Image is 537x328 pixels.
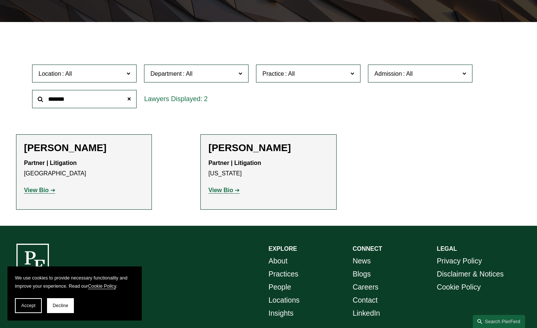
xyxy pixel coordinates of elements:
[24,187,55,193] a: View Bio
[24,158,144,179] p: [GEOGRAPHIC_DATA]
[204,95,207,103] span: 2
[262,71,284,77] span: Practice
[269,268,299,281] a: Practices
[208,158,328,179] p: [US_STATE]
[473,315,525,328] a: Search this site
[353,294,378,307] a: Contact
[24,160,77,166] strong: Partner | Litigation
[88,284,116,289] a: Cookie Policy
[269,294,300,307] a: Locations
[269,281,291,294] a: People
[24,187,49,193] strong: View Bio
[353,268,371,281] a: Blogs
[437,254,482,268] a: Privacy Policy
[208,160,261,166] strong: Partner | Litigation
[353,307,380,320] a: LinkedIn
[24,142,144,154] h2: [PERSON_NAME]
[269,254,288,268] a: About
[353,254,371,268] a: News
[15,298,42,313] button: Accept
[353,246,382,252] strong: CONNECT
[38,71,61,77] span: Location
[21,303,35,308] span: Accept
[353,281,378,294] a: Careers
[7,266,142,321] section: Cookie banner
[150,71,182,77] span: Department
[208,187,240,193] a: View Bio
[15,274,134,291] p: We use cookies to provide necessary functionality and improve your experience. Read our .
[437,268,503,281] a: Disclaimer & Notices
[269,307,294,320] a: Insights
[47,298,74,313] button: Decline
[208,142,328,154] h2: [PERSON_NAME]
[269,246,297,252] strong: EXPLORE
[208,187,233,193] strong: View Bio
[374,71,402,77] span: Admission
[53,303,68,308] span: Decline
[437,281,481,294] a: Cookie Policy
[437,246,457,252] strong: LEGAL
